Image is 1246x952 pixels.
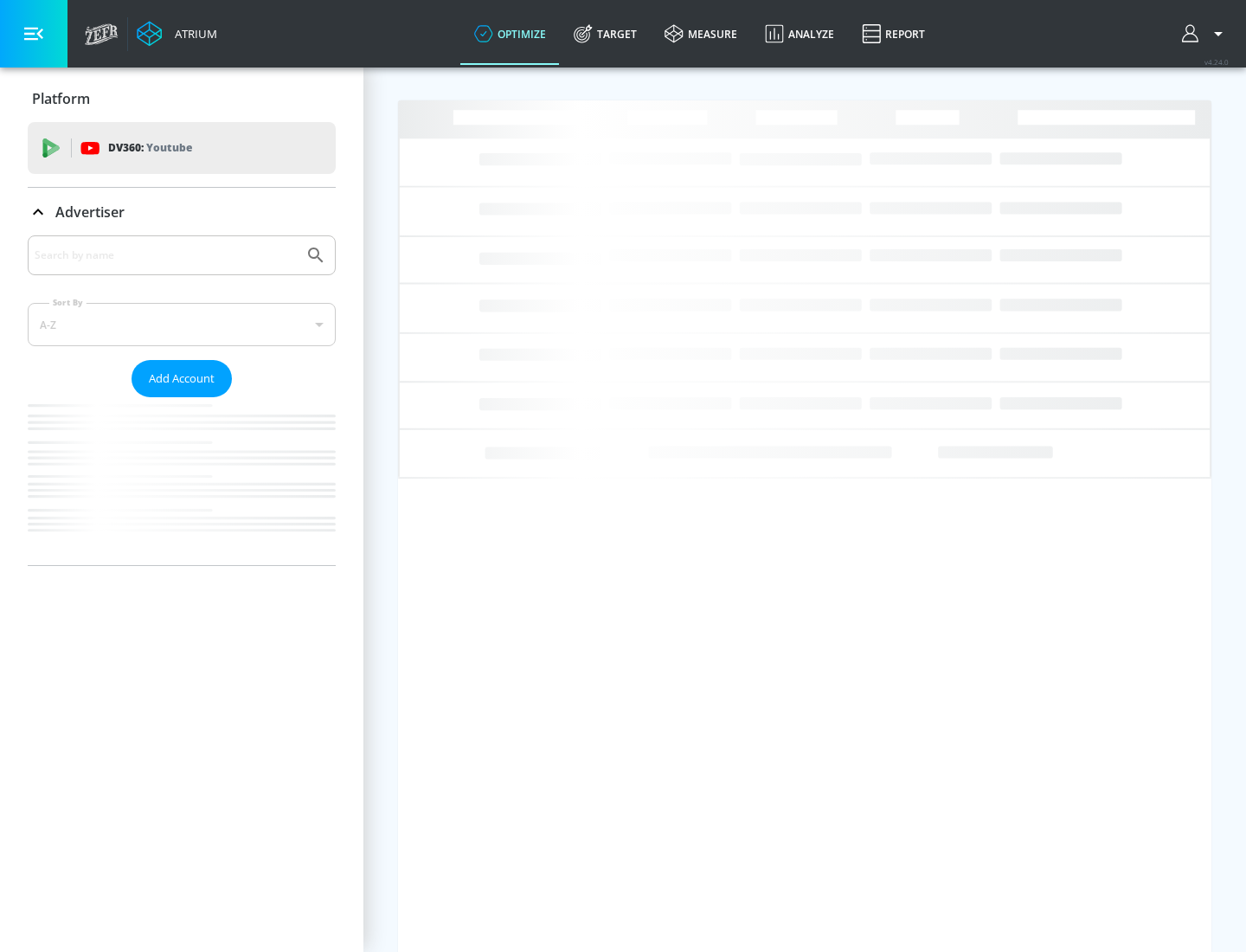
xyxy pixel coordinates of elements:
span: v 4.24.0 [1204,57,1229,67]
a: measure [651,3,751,65]
a: Report [848,3,939,65]
label: Sort By [49,297,87,308]
div: Advertiser [28,188,336,236]
button: Add Account [132,360,232,397]
p: DV360: [108,138,192,158]
a: Atrium [137,21,217,47]
a: Analyze [751,3,848,65]
div: Platform [28,74,336,123]
p: Advertiser [55,203,125,222]
div: A-Z [28,303,336,346]
a: Target [560,3,651,65]
input: Search by name [35,244,297,267]
p: Youtube [146,138,192,157]
div: DV360: Youtube [28,122,336,174]
span: Add Account [149,369,215,389]
div: Atrium [168,26,217,42]
nav: list of Advertiser [28,397,336,565]
div: Advertiser [28,235,336,565]
p: Platform [32,89,90,108]
a: optimize [460,3,560,65]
